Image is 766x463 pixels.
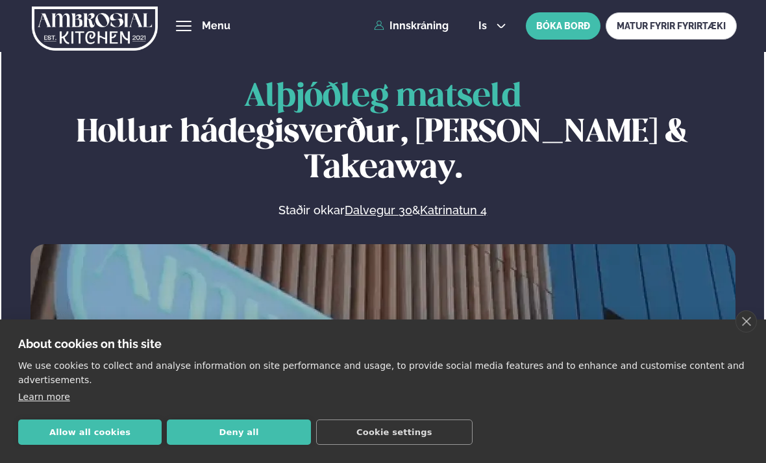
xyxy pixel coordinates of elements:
[31,80,735,187] h1: Hollur hádegisverður, [PERSON_NAME] & Takeaway.
[345,203,412,218] a: Dalvegur 30
[316,419,473,445] button: Cookie settings
[244,82,521,113] span: Alþjóðleg matseld
[138,203,628,218] p: Staðir okkar &
[735,310,757,332] a: close
[420,203,487,218] a: Katrinatun 4
[374,20,449,32] a: Innskráning
[32,2,158,55] img: logo
[18,419,162,445] button: Allow all cookies
[18,392,70,402] a: Learn more
[468,21,517,31] button: is
[18,358,748,387] p: We use cookies to collect and analyse information on site performance and usage, to provide socia...
[478,21,491,31] span: is
[606,12,737,40] a: MATUR FYRIR FYRIRTÆKI
[176,18,191,34] button: hamburger
[167,419,310,445] button: Deny all
[526,12,600,40] button: BÓKA BORÐ
[18,337,162,351] strong: About cookies on this site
